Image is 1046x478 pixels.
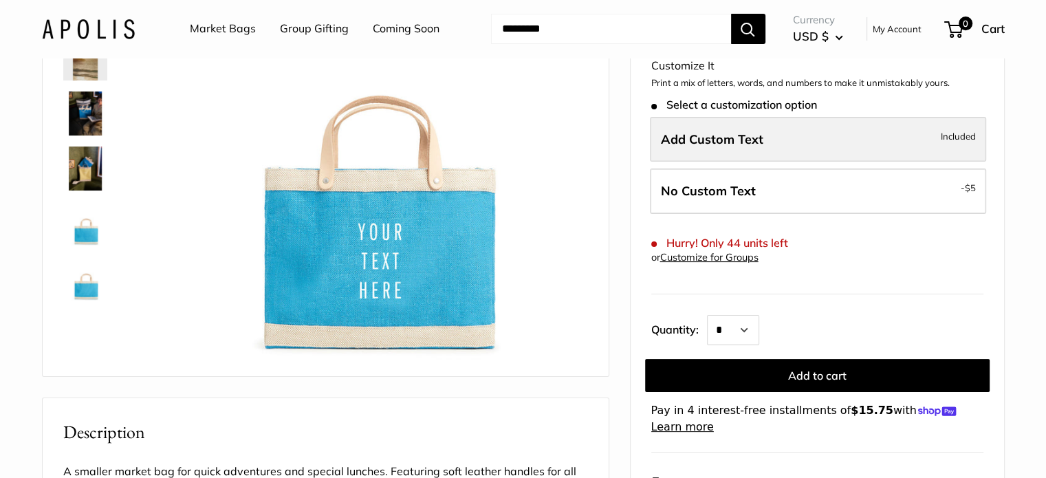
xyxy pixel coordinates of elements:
p: Print a mix of letters, words, and numbers to make it unmistakably yours. [651,76,983,90]
a: Petite Market Bag in Cobalt [61,254,110,303]
a: Petite Market Bag in Cobalt [61,89,110,138]
button: USD $ [793,25,843,47]
a: Coming Soon [373,19,439,39]
span: No Custom Text [661,183,756,199]
img: Petite Market Bag in Cobalt [63,146,107,191]
span: 0 [958,17,972,30]
a: My Account [873,21,922,37]
span: Included [941,128,976,144]
label: Add Custom Text [650,117,986,162]
span: Cart [981,21,1005,36]
img: Petite Market Bag in Cobalt [63,257,107,301]
span: Currency [793,10,843,30]
div: Customize It [651,56,983,76]
a: Petite Market Bag in Cobalt [61,144,110,193]
a: Market Bags [190,19,256,39]
label: Leave Blank [650,169,986,214]
img: Petite Market Bag in Cobalt [63,36,107,80]
div: or [651,248,759,267]
a: Customize for Groups [660,251,759,263]
img: Petite Market Bag in Cobalt [63,91,107,135]
iframe: Sign Up via Text for Offers [11,426,147,467]
span: Select a customization option [651,98,817,111]
span: USD $ [793,29,829,43]
h2: Description [63,419,588,446]
button: Add to cart [645,359,990,392]
img: Apolis [42,19,135,39]
button: Search [731,14,765,44]
span: Hurry! Only 44 units left [651,237,788,250]
a: Petite Market Bag in Cobalt [61,34,110,83]
a: Petite Market Bag in Cobalt [61,199,110,248]
span: - [961,180,976,196]
img: Petite Market Bag in Cobalt [63,202,107,246]
a: 0 Cart [946,18,1005,40]
label: Quantity: [651,311,707,345]
a: Group Gifting [280,19,349,39]
span: Add Custom Text [661,131,763,147]
span: $5 [965,182,976,193]
input: Search... [491,14,731,44]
